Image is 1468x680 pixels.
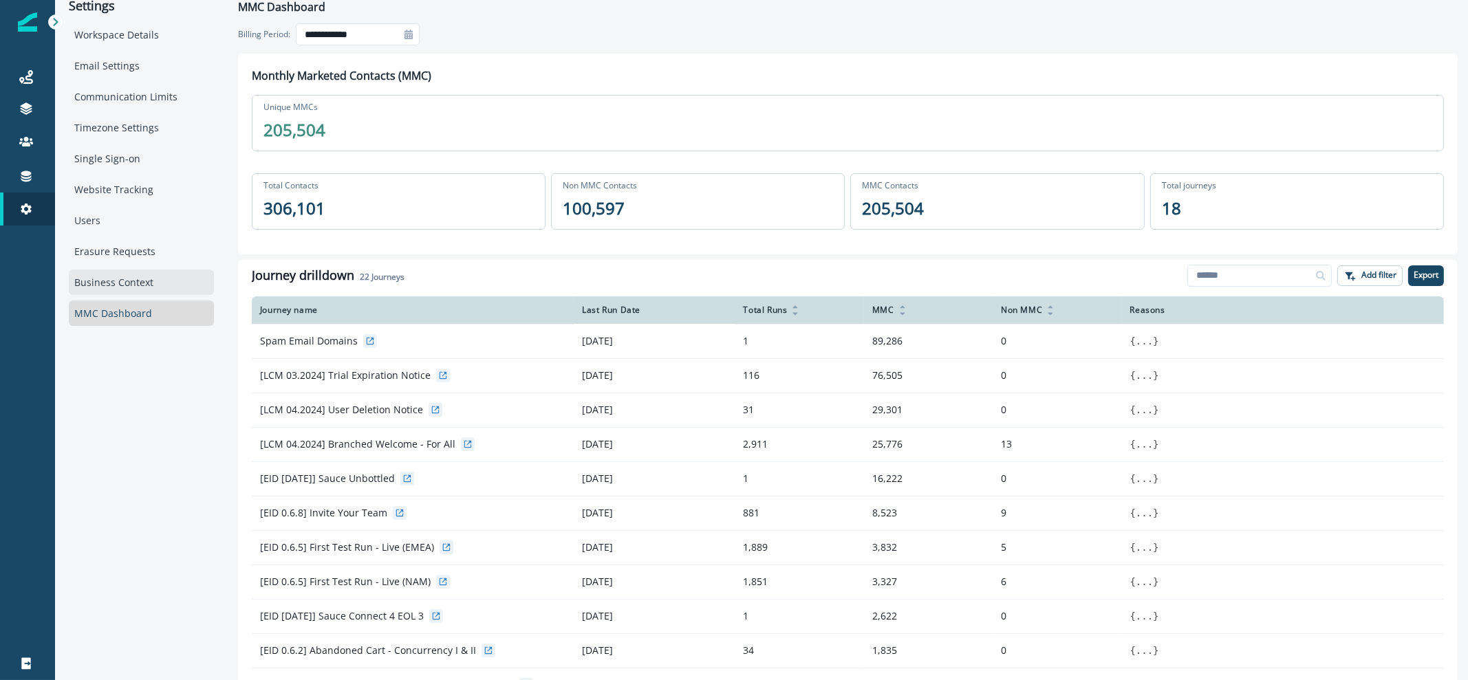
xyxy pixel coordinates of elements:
td: 1 [735,324,863,358]
td: 1 [735,461,863,496]
span: { [1130,370,1136,381]
td: 0 [993,633,1121,668]
button: ... [1136,506,1153,520]
span: } [1153,645,1158,656]
div: Total Runs [743,303,855,318]
button: ... [1136,472,1153,485]
span: } [1153,542,1158,553]
p: 18 [1162,196,1181,221]
img: Inflection [18,12,37,32]
p: [DATE] [582,472,726,485]
div: Non MMC [1001,303,1113,318]
div: Users [69,208,214,233]
p: Non MMC Contacts [563,179,637,192]
button: ... [1136,540,1153,554]
p: [EID 0.6.5] First Test Run - Live (EMEA) [260,540,434,554]
span: { [1130,611,1136,622]
p: 100,597 [563,196,625,221]
div: Business Context [69,270,214,295]
span: } [1153,439,1158,450]
div: Workspace Details [69,22,214,47]
div: Single Sign-on [69,146,214,171]
p: 205,504 [862,196,924,221]
p: Monthly Marketed Contacts (MMC) [252,67,1444,84]
div: Communication Limits [69,84,214,109]
td: 3,327 [864,564,993,599]
p: [EID 0.6.2] Abandoned Cart - Concurrency I & II [260,644,476,657]
p: Unique MMCs [263,101,318,113]
td: 0 [993,461,1121,496]
p: [DATE] [582,334,726,348]
td: 1,835 [864,633,993,668]
td: 29,301 [864,393,993,427]
p: [DATE] [582,403,726,417]
td: 0 [993,358,1121,393]
td: 3,832 [864,530,993,564]
td: 0 [993,599,1121,633]
span: { [1130,576,1136,587]
span: } [1153,507,1158,518]
p: Add filter [1361,270,1396,280]
p: [LCM 04.2024] Branched Welcome - For All [260,437,455,451]
p: [DATE] [582,540,726,554]
button: ... [1136,334,1153,348]
span: { [1130,336,1136,347]
td: 2,622 [864,599,993,633]
span: { [1130,404,1136,415]
span: } [1153,404,1158,415]
td: 31 [735,393,863,427]
span: { [1130,439,1136,450]
p: [DATE] [582,437,726,451]
td: 0 [993,324,1121,358]
span: } [1153,473,1158,484]
p: MMC Contacts [862,179,918,192]
td: 5 [993,530,1121,564]
span: 22 [360,271,369,283]
div: MMC Dashboard [69,300,214,326]
span: { [1130,645,1136,656]
p: Total journeys [1162,179,1216,192]
p: [EID [DATE]] Sauce Unbottled [260,472,395,485]
td: 89,286 [864,324,993,358]
p: [DATE] [582,369,726,382]
div: Timezone Settings [69,115,214,140]
td: 9 [993,496,1121,530]
td: 1,889 [735,530,863,564]
td: 6 [993,564,1121,599]
button: ... [1136,609,1153,623]
span: } [1153,370,1158,381]
p: [LCM 04.2024] User Deletion Notice [260,403,423,417]
div: Erasure Requests [69,239,214,264]
p: 205,504 [263,118,325,142]
p: [EID 0.6.5] First Test Run - Live (NAM) [260,575,431,589]
span: } [1153,611,1158,622]
h2: Journeys [360,272,404,282]
button: ... [1136,369,1153,382]
p: [DATE] [582,644,726,657]
button: Add filter [1337,265,1403,286]
td: 2,911 [735,427,863,461]
p: [DATE] [582,609,726,623]
p: Spam Email Domains [260,334,358,348]
td: 16,222 [864,461,993,496]
button: Export [1408,265,1444,286]
button: ... [1136,644,1153,657]
span: } [1153,576,1158,587]
span: { [1130,542,1136,553]
td: 1 [735,599,863,633]
p: [EID [DATE]] Sauce Connect 4 EOL 3 [260,609,424,623]
p: [EID 0.6.8] Invite Your Team [260,506,387,520]
span: { [1130,507,1136,518]
div: Reasons [1130,305,1436,316]
td: 116 [735,358,863,393]
td: 76,505 [864,358,993,393]
button: ... [1136,575,1153,589]
p: Export [1414,270,1438,280]
td: 13 [993,427,1121,461]
p: Total Contacts [263,179,319,192]
h1: Journey drilldown [252,268,354,283]
p: [DATE] [582,506,726,520]
span: } [1153,336,1158,347]
td: 0 [993,393,1121,427]
td: 1,851 [735,564,863,599]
